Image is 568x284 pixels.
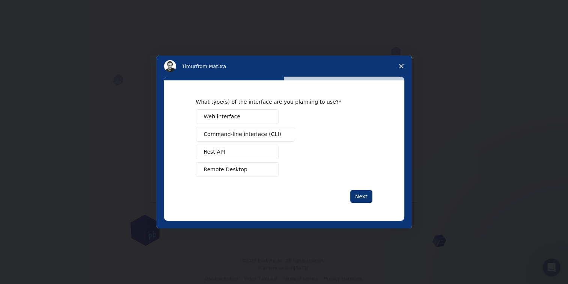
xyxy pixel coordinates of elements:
[196,63,226,69] span: from Mat3ra
[391,56,412,77] span: Close survey
[15,5,42,12] span: Support
[196,145,279,159] button: Rest API
[196,98,361,105] div: What type(s) of the interface are you planning to use?
[204,148,225,156] span: Rest API
[164,60,176,72] img: Profile image for Timur
[196,127,295,142] button: Command-line interface (CLI)
[196,109,279,124] button: Web interface
[204,130,281,138] span: Command-line interface (CLI)
[182,63,196,69] span: Timur
[196,162,279,177] button: Remote Desktop
[204,166,247,174] span: Remote Desktop
[350,190,372,203] button: Next
[204,113,240,121] span: Web interface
